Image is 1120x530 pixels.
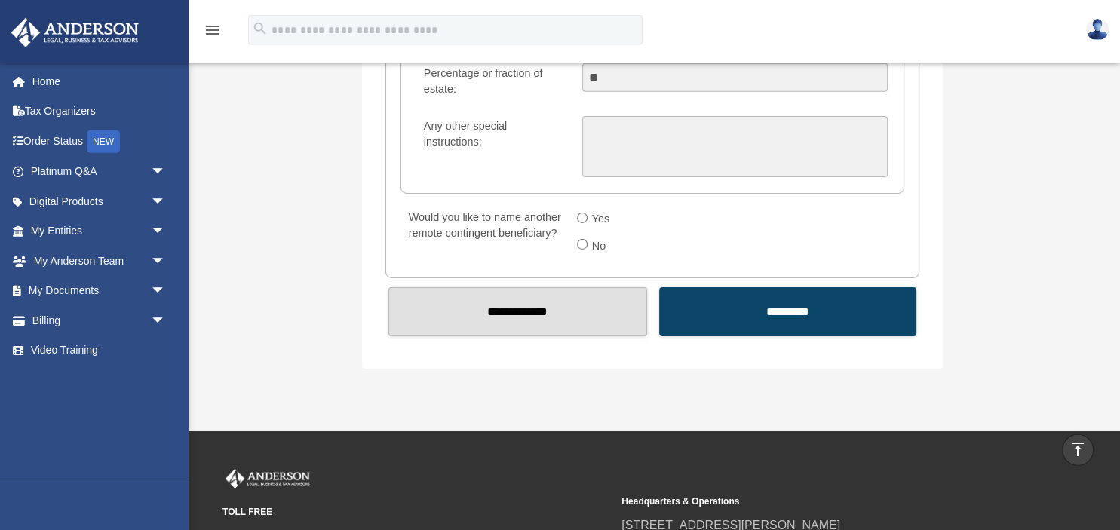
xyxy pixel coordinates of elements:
div: Percentage or fraction of estate: [424,66,566,97]
span: arrow_drop_down [151,305,181,336]
i: search [252,20,268,37]
span: arrow_drop_down [151,186,181,217]
a: Home [11,66,189,97]
i: menu [204,21,222,39]
img: Anderson Advisors Platinum Portal [7,18,143,47]
span: arrow_drop_down [151,276,181,307]
a: My Anderson Teamarrow_drop_down [11,246,189,276]
div: Any other special instructions: [424,118,566,150]
div: NEW [87,130,120,153]
a: My Documentsarrow_drop_down [11,276,189,306]
a: Digital Productsarrow_drop_down [11,186,189,216]
label: Yes [588,207,616,231]
a: My Entitiesarrow_drop_down [11,216,189,247]
a: Billingarrow_drop_down [11,305,189,335]
label: Would you like to name another remote contingent beneficiary? [402,207,565,261]
a: Tax Organizers [11,97,189,127]
small: Headquarters & Operations [621,494,1010,510]
i: vertical_align_top [1069,440,1087,458]
label: No [588,234,612,259]
a: vertical_align_top [1062,434,1094,466]
img: Anderson Advisors Platinum Portal [222,469,313,489]
span: arrow_drop_down [151,216,181,247]
small: TOLL FREE [222,504,611,520]
a: Order StatusNEW [11,126,189,157]
a: menu [204,26,222,39]
img: User Pic [1086,19,1109,41]
span: arrow_drop_down [151,157,181,188]
span: arrow_drop_down [151,246,181,277]
a: Video Training [11,335,189,366]
a: Platinum Q&Aarrow_drop_down [11,157,189,187]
